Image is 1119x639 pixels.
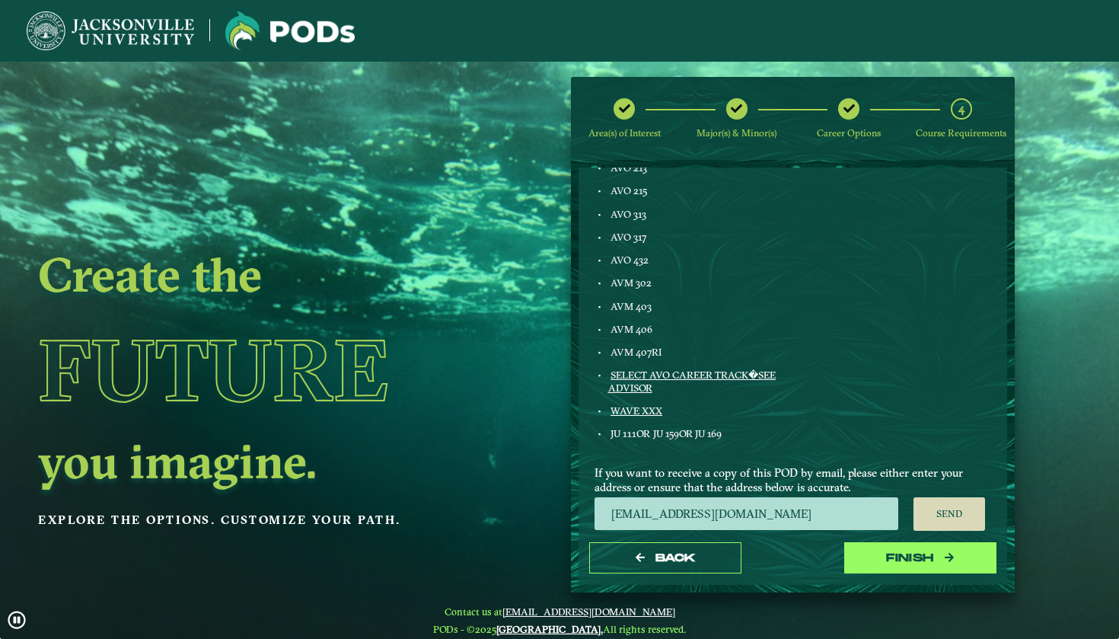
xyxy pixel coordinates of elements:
button: Send [913,497,986,531]
h1: Future [38,301,466,439]
span: JU 111 [611,427,636,439]
a: SELECT AVO CAREER TRACK�SEE ADVISOR [608,369,776,393]
span: AVM 403 [611,300,652,312]
span: Course Requirements [916,127,1006,139]
span: AVM 406 [611,323,652,335]
a: WAVE XXX [611,404,662,417]
span: PODs - ©2025 All rights reserved. [433,623,686,635]
input: Enter your email [595,497,898,530]
h2: Create the [38,253,466,296]
span: Area(s) of Interest [588,127,661,139]
p: Explore the options. Customize your path. [38,509,466,532]
span: AVO 213 [611,161,647,174]
span: JU 169 [695,427,722,439]
button: Back [589,542,741,574]
span: AVO 313 [611,208,646,220]
a: [EMAIL_ADDRESS][DOMAIN_NAME] [502,605,675,618]
span: AVO 215 [611,184,647,196]
span: If you want to receive a copy of this POD by email, please either enter your address or ensure th... [595,466,991,495]
a: [GEOGRAPHIC_DATA]. [496,623,603,635]
span: AVO 317 [611,231,646,243]
span: Contact us at [433,605,686,618]
button: Finish [844,542,996,574]
span: Major(s) & Minor(s) [697,127,776,139]
img: Jacksonville University logo [27,11,194,50]
span: JU 159 [653,427,679,439]
span: AVM 407RI [611,346,662,358]
span: 4 [958,101,964,116]
span: AVM 302 [611,276,652,289]
div: OR OR [608,427,782,439]
span: AVO 432 [611,254,649,266]
h2: you imagine. [38,439,466,482]
img: Jacksonville University logo [225,11,355,50]
span: Back [655,551,696,564]
span: Career Options [817,127,881,139]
